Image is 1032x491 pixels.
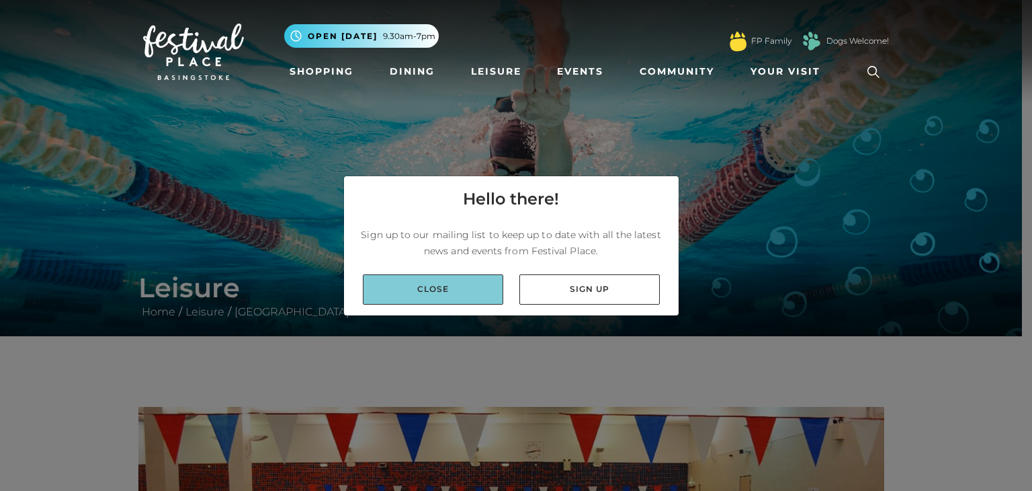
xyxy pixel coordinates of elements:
[826,35,889,47] a: Dogs Welcome!
[519,274,660,305] a: Sign up
[745,59,832,84] a: Your Visit
[308,30,378,42] span: Open [DATE]
[466,59,527,84] a: Leisure
[463,187,559,211] h4: Hello there!
[634,59,720,84] a: Community
[383,30,435,42] span: 9.30am-7pm
[363,274,503,305] a: Close
[750,65,820,79] span: Your Visit
[284,24,439,48] button: Open [DATE] 9.30am-7pm
[384,59,440,84] a: Dining
[552,59,609,84] a: Events
[355,227,668,259] p: Sign up to our mailing list to keep up to date with all the latest news and events from Festival ...
[751,35,791,47] a: FP Family
[143,24,244,80] img: Festival Place Logo
[284,59,359,84] a: Shopping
